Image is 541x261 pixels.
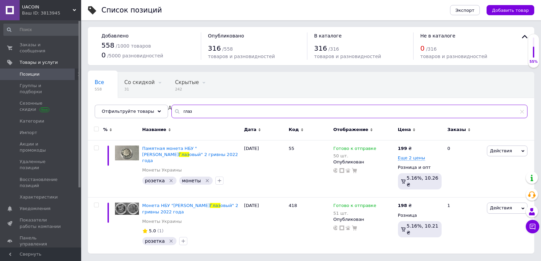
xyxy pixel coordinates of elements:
span: 0 [101,51,106,59]
span: розетка [145,238,165,244]
a: Монета НБУ "[PERSON_NAME]Глазовый" 2 гривны 2022 года [142,203,238,214]
span: Заказы [447,127,466,133]
div: ₴ [398,146,412,152]
button: Добавить товар [487,5,534,15]
span: / 316 [328,46,339,52]
div: 50 шт. [333,153,376,158]
svg: Удалить метку [168,178,174,183]
span: Добавить товар [492,8,529,13]
div: 51 шт. [333,211,376,216]
span: Действия [490,205,512,210]
span: 31 [124,87,155,92]
svg: Удалить метку [168,238,174,244]
b: 199 [398,146,407,151]
span: Характеристики [20,194,58,200]
span: 558 [95,87,104,92]
span: розетка [145,178,165,183]
span: Категории [20,118,44,124]
span: 316 [208,44,221,52]
img: Монета НБУ "Павел Глазовый" 2 гривны 2022 года [115,203,139,214]
div: Опубликован [333,216,395,223]
span: Со скидкой [124,79,155,85]
span: Не показываются в [GEOGRAPHIC_DATA]... [95,105,206,111]
a: Монеты Украины [142,167,182,173]
span: 5.0 [149,228,156,233]
span: 0 [420,44,425,52]
span: 5.16%, 10.21 ₴ [407,223,438,235]
span: Готово к отправке [333,146,376,153]
div: Розница [398,212,442,218]
span: Готово к отправке [333,203,376,210]
div: [DATE] [242,198,287,254]
span: Цена [398,127,411,133]
span: Группы и подборки [20,83,63,95]
b: 198 [398,203,407,208]
span: Название [142,127,166,133]
div: Опубликован [333,159,395,165]
input: Поиск по названию позиции, артикулу и поисковым запросам [171,105,527,118]
span: Восстановление позиций [20,177,63,189]
span: / 316 [426,46,437,52]
span: овый" 2 гривны 2022 года [142,152,238,163]
img: Памятная монета НБУ "Павел Глазовый" 2 гривны 2022 года [115,146,139,161]
span: Глаз [179,152,189,157]
span: Удаленные позиции [20,159,63,171]
span: Еще 2 цены [398,155,425,161]
span: Сезонные скидки [20,100,63,112]
span: 316 [314,44,327,52]
input: Поиск [3,24,80,36]
button: Чат с покупателем [526,220,539,233]
span: товаров и разновидностей [420,54,487,59]
div: 1 [443,198,485,254]
span: 5.16%, 10.26 ₴ [407,175,438,187]
span: Памятная монета НБУ "[PERSON_NAME] [142,146,197,157]
div: 55% [528,59,539,64]
span: Дата [244,127,257,133]
div: Ваш ID: 3813945 [22,10,81,16]
span: Монета НБУ "[PERSON_NAME] [142,203,210,208]
span: Уведомления [20,206,50,212]
span: UACOIN [22,4,73,10]
button: Экспорт [450,5,480,15]
div: ₴ [398,203,412,209]
span: Опубликовано [208,33,244,38]
span: Заказы и сообщения [20,42,63,54]
span: Действия [490,148,512,153]
span: Скрытые [175,79,199,85]
div: [DATE] [242,140,287,198]
a: Монеты Украины [142,218,182,225]
span: 418 [289,203,297,208]
span: Панель управления [20,235,63,247]
span: Экспорт [455,8,474,13]
span: Не в каталоге [420,33,455,38]
a: Памятная монета НБУ "[PERSON_NAME]Глазовый" 2 гривны 2022 года [142,146,238,163]
span: Отображение [333,127,368,133]
div: Розница и опт [398,164,442,171]
span: Глаз [210,203,220,208]
span: Позиции [20,71,40,77]
span: Добавлено [101,33,128,38]
span: В каталоге [314,33,342,38]
span: 558 [101,41,114,49]
span: овый" 2 гривны 2022 года [142,203,238,214]
span: Акции и промокоды [20,141,63,153]
span: Все [95,79,104,85]
span: Отфильтруйте товары [102,109,154,114]
div: Список позиций [101,7,162,14]
span: % [103,127,108,133]
span: Товары и услуги [20,59,58,66]
div: Не показываются в Каталоге ProSale [88,98,219,124]
span: / 1000 товаров [116,43,151,49]
span: товаров и разновидностей [314,54,381,59]
span: 55 [289,146,295,151]
div: 0 [443,140,485,198]
span: Показатели работы компании [20,217,63,229]
svg: Удалить метку [205,178,210,183]
span: Импорт [20,130,37,136]
span: монеты [182,178,201,183]
span: 242 [175,87,199,92]
span: (1) [157,228,163,233]
span: товаров и разновидностей [208,54,275,59]
span: / 558 [222,46,233,52]
span: / 5000 разновидностей [107,53,163,58]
